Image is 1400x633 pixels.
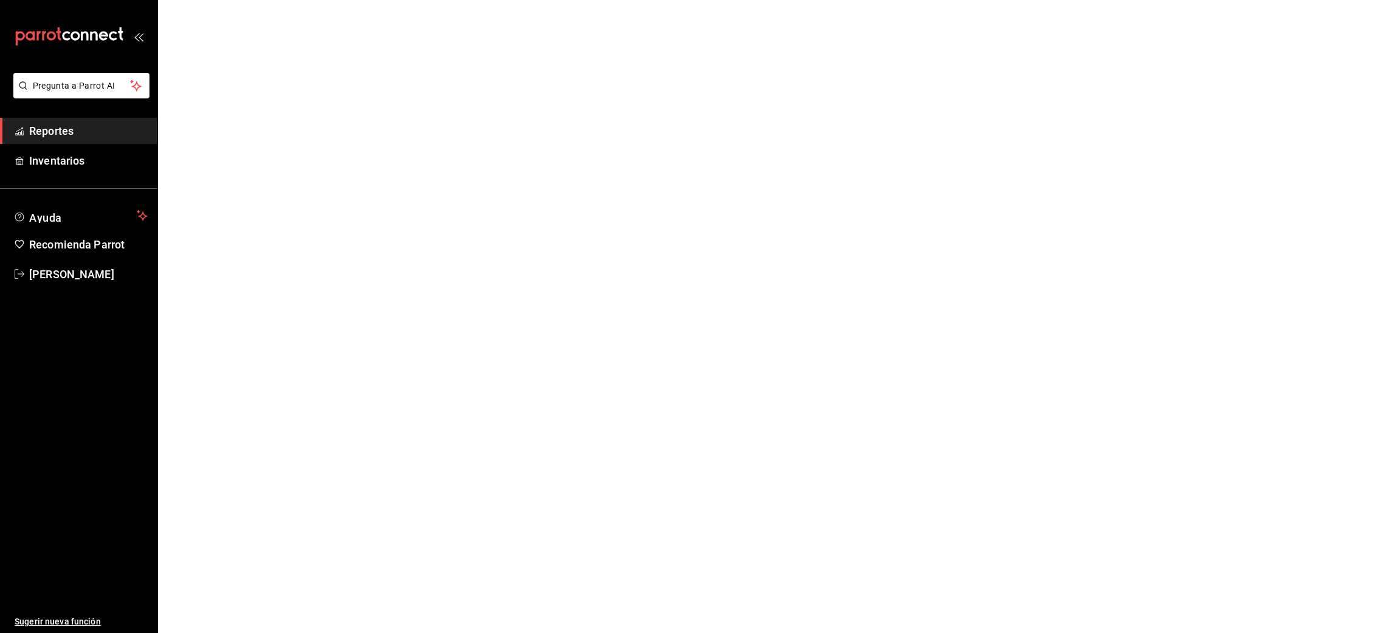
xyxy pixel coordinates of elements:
span: Pregunta a Parrot AI [33,80,131,92]
button: open_drawer_menu [134,32,143,41]
a: Pregunta a Parrot AI [9,88,149,101]
button: Pregunta a Parrot AI [13,73,149,98]
span: [PERSON_NAME] [29,266,148,282]
span: Inventarios [29,152,148,169]
span: Ayuda [29,208,132,223]
span: Sugerir nueva función [15,615,148,628]
span: Recomienda Parrot [29,236,148,253]
span: Reportes [29,123,148,139]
